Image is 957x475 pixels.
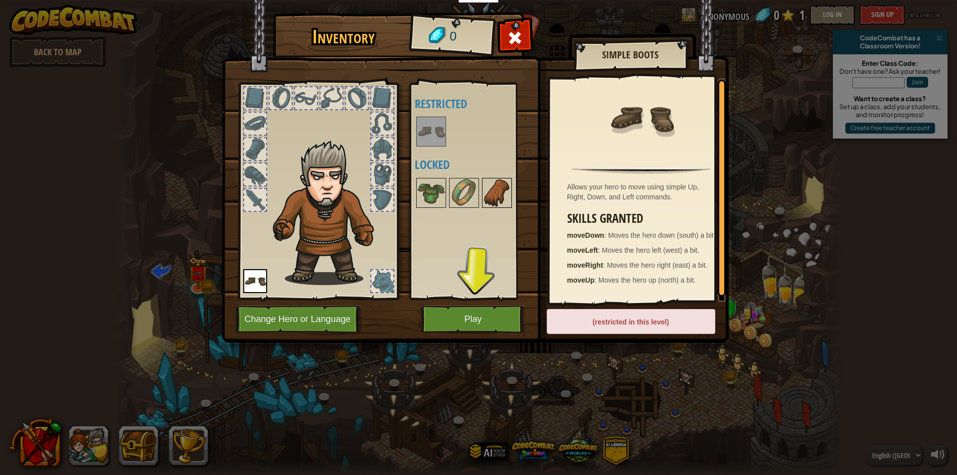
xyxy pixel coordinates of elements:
[567,261,603,269] strong: moveRight
[567,231,605,239] strong: moveDown
[599,276,696,284] span: Moves the hero up (north) a bit.
[572,167,710,174] img: hr.png
[567,182,721,202] div: Allows your hero to move using simple Up, Right, Down, and Left commands.
[449,27,457,46] span: 0
[547,309,715,334] div: (restricted in this level)
[567,212,721,225] h3: Skills Granted
[604,231,608,239] span: :
[595,276,599,284] span: :
[598,246,602,254] span: :
[584,49,677,60] h2: Simple Boots
[280,26,407,47] h1: Inventory
[415,158,540,171] h4: Locked
[603,261,607,269] span: :
[602,246,699,254] span: Moves the hero left (west) a bit.
[609,86,674,151] img: portrait.png
[268,140,390,285] img: hair_m2.png
[567,276,595,284] strong: moveUp
[417,179,445,207] img: portrait.png
[567,246,598,254] strong: moveLeft
[607,261,708,269] span: Moves the hero right (east) a bit.
[483,179,511,207] img: portrait.png
[421,306,525,333] button: Play
[450,179,478,207] img: portrait.png
[243,269,267,293] img: portrait.png
[608,231,716,239] span: Moves the hero down (south) a bit.
[415,97,540,110] h4: Restricted
[236,306,362,333] button: Change Hero or Language
[417,118,445,146] img: portrait.png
